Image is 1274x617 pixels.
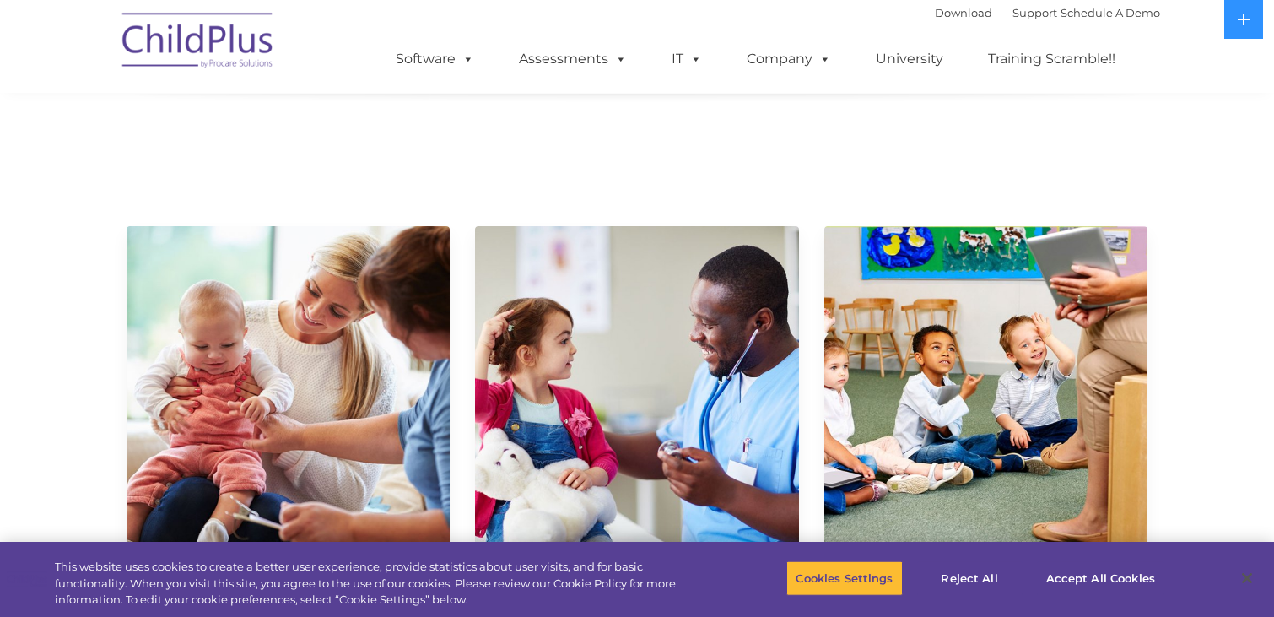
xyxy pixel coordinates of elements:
font: | [935,6,1160,19]
a: Assessments [502,42,644,76]
a: Schedule A Demo [1061,6,1160,19]
a: Support [1012,6,1057,19]
a: Software [379,42,491,76]
img: Education-750 [824,226,1147,549]
a: Company [730,42,848,76]
div: This website uses cookies to create a better user experience, provide statistics about user visit... [55,559,701,609]
img: Health750 [475,226,798,549]
button: Accept All Cookies [1037,560,1164,596]
button: Reject All [917,560,1023,596]
a: University [859,42,960,76]
button: Cookies Settings [786,560,902,596]
a: IT [655,42,719,76]
a: Download [935,6,992,19]
img: FamilyServices-750 [127,226,450,549]
img: ChildPlus by Procare Solutions [114,1,283,85]
a: Training Scramble!! [971,42,1132,76]
button: Close [1228,560,1266,597]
